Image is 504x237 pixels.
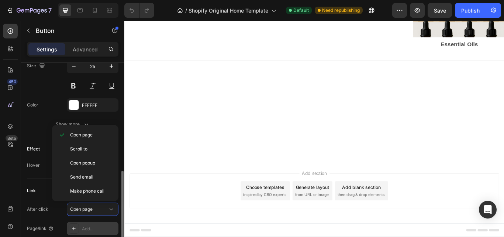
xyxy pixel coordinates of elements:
div: 450 [7,79,18,85]
div: Size [27,61,46,71]
div: Hover [27,162,40,169]
span: Add section [204,174,239,182]
div: Effect [27,146,40,152]
div: Add... [82,226,117,232]
div: Choose templates [142,190,187,198]
span: from URL or image [199,200,238,206]
span: inspired by CRO experts [138,200,189,206]
p: Settings [37,45,57,53]
span: / [185,7,187,14]
div: FFFFFF [82,102,117,109]
div: Generate layout [200,190,239,198]
div: Show more [56,121,90,128]
button: Publish [455,3,486,18]
span: Open page [70,132,93,138]
span: Shopify Original Home Template [189,7,268,14]
span: Save [434,7,446,14]
iframe: Design area [124,21,504,237]
p: Advanced [73,45,98,53]
span: Need republishing [322,7,360,14]
p: Button [36,26,99,35]
div: Add blank section [254,190,299,198]
button: Save [428,3,452,18]
p: 7 [48,6,52,15]
span: then drag & drop elements [248,200,303,206]
div: Page/link [27,225,54,232]
div: Color [27,102,38,108]
div: Publish [461,7,480,14]
div: Open Intercom Messenger [479,201,497,219]
button: 7 [3,3,55,18]
div: Link [27,187,36,194]
span: Default [293,7,309,14]
span: Make phone call [70,188,104,194]
button: Open page [67,203,118,216]
div: After click [27,206,48,213]
div: Beta [6,135,18,141]
span: Send email [70,174,93,180]
strong: Essential Oils [369,24,412,31]
span: Scroll to [70,146,87,152]
span: Open page [70,206,93,212]
button: Show more [27,118,118,131]
span: Open popup [70,160,95,166]
div: Undo/Redo [124,3,154,18]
